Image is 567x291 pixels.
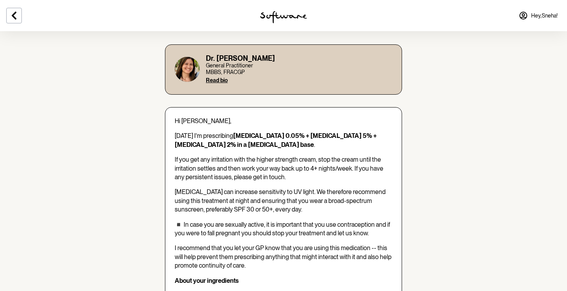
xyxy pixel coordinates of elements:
[175,132,377,148] span: [DATE] I'm prescribing .
[175,244,392,269] span: I recommend that you let your GP know that you are using this medication -- this will help preven...
[206,77,228,83] button: Read bio
[206,62,275,69] p: General Practitioner
[206,69,275,76] p: MBBS, FRACGP
[531,12,558,19] span: Hey, Sneha !
[514,6,562,25] a: Hey,Sneha!
[175,156,383,181] span: If you get any irritation with the higher strength cream, stop the cream until the irritation set...
[172,25,192,32] strong: [DATE]
[206,54,275,63] p: Dr. [PERSON_NAME]
[175,117,231,125] span: Hi [PERSON_NAME],
[260,11,307,23] img: software logo
[175,132,377,148] strong: [MEDICAL_DATA] 0.05% + [MEDICAL_DATA] 5% + [MEDICAL_DATA] 2% in a [MEDICAL_DATA] base
[175,277,239,284] strong: About your ingredients
[175,188,386,213] span: [MEDICAL_DATA] can increase sensitivity to UV light. We therefore recommend using this treatment ...
[175,221,390,237] span: ◾️ In case you are sexually active, it is important that you use contraception and if you were to...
